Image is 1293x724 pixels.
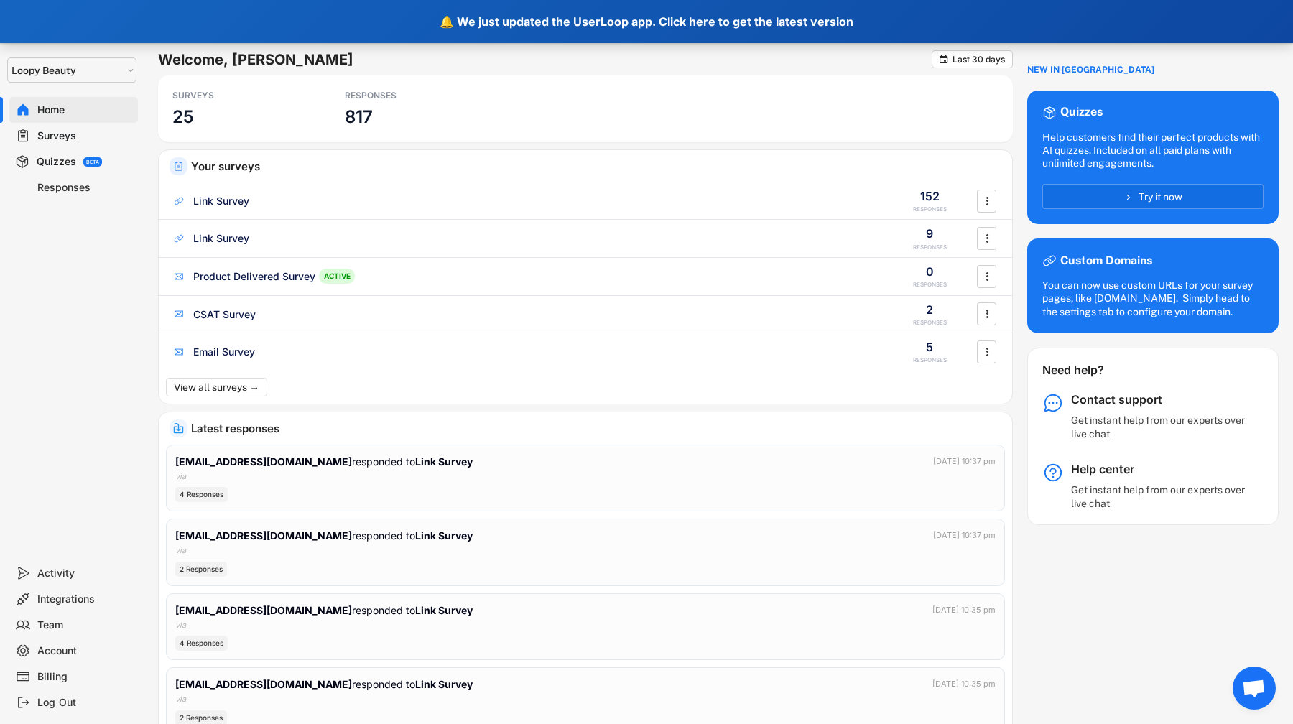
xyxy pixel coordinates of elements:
[980,190,994,212] button: 
[953,55,1005,64] div: Last 30 days
[175,693,186,705] div: via
[415,678,473,690] strong: Link Survey
[175,619,186,631] div: via
[37,696,132,710] div: Log Out
[175,603,473,618] div: responded to
[37,670,132,684] div: Billing
[191,161,1001,172] div: Your surveys
[415,529,473,542] strong: Link Survey
[980,303,994,325] button: 
[1042,363,1142,378] div: Need help?
[37,103,132,117] div: Home
[345,106,373,128] h3: 817
[345,90,474,101] div: RESPONSES
[158,50,932,69] h6: Welcome, [PERSON_NAME]
[175,678,352,690] strong: [EMAIL_ADDRESS][DOMAIN_NAME]
[926,264,934,279] div: 0
[940,54,948,65] text: 
[175,454,473,469] div: responded to
[1139,192,1182,202] span: Try it now
[986,269,988,284] text: 
[1233,667,1276,710] div: Open chat
[913,281,947,289] div: RESPONSES
[938,54,949,65] button: 
[86,159,99,164] div: BETA
[1071,414,1251,440] div: Get instant help from our experts over live chat
[37,618,132,632] div: Team
[175,528,473,543] div: responded to
[980,341,994,363] button: 
[932,604,996,616] div: [DATE] 10:35 pm
[1060,254,1152,269] div: Custom Domains
[37,129,132,143] div: Surveys
[1071,392,1251,407] div: Contact support
[37,155,76,169] div: Quizzes
[193,307,256,322] div: CSAT Survey
[1042,184,1264,209] button: Try it now
[986,231,988,246] text: 
[172,90,302,101] div: SURVEYS
[986,344,988,359] text: 
[175,562,227,577] div: 2 Responses
[933,529,996,542] div: [DATE] 10:37 pm
[913,356,947,364] div: RESPONSES
[913,205,947,213] div: RESPONSES
[166,378,267,396] button: View all surveys →
[175,455,352,468] strong: [EMAIL_ADDRESS][DOMAIN_NAME]
[37,567,132,580] div: Activity
[37,181,132,195] div: Responses
[933,455,996,468] div: [DATE] 10:37 pm
[1071,462,1251,477] div: Help center
[920,188,940,204] div: 152
[172,106,194,128] h3: 25
[1042,279,1264,318] div: You can now use custom URLs for your survey pages, like [DOMAIN_NAME]. Simply head to the setting...
[191,423,1001,434] div: Latest responses
[175,604,352,616] strong: [EMAIL_ADDRESS][DOMAIN_NAME]
[175,470,186,483] div: via
[175,529,352,542] strong: [EMAIL_ADDRESS][DOMAIN_NAME]
[1071,483,1251,509] div: Get instant help from our experts over live chat
[980,266,994,287] button: 
[926,302,933,317] div: 2
[175,487,228,502] div: 4 Responses
[986,193,988,208] text: 
[980,228,994,249] button: 
[1042,131,1264,170] div: Help customers find their perfect products with AI quizzes. Included on all paid plans with unlim...
[986,306,988,321] text: 
[173,423,184,434] img: IncomingMajor.svg
[319,269,355,284] div: ACTIVE
[415,455,473,468] strong: Link Survey
[193,269,315,284] div: Product Delivered Survey
[193,345,255,359] div: Email Survey
[175,544,186,557] div: via
[913,319,947,327] div: RESPONSES
[193,231,249,246] div: Link Survey
[37,593,132,606] div: Integrations
[175,636,228,651] div: 4 Responses
[37,644,132,658] div: Account
[1027,65,1154,76] div: NEW IN [GEOGRAPHIC_DATA]
[913,243,947,251] div: RESPONSES
[926,339,933,355] div: 5
[193,194,249,208] div: Link Survey
[175,677,473,692] div: responded to
[1060,105,1103,120] div: Quizzes
[926,226,933,241] div: 9
[415,604,473,616] strong: Link Survey
[932,678,996,690] div: [DATE] 10:35 pm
